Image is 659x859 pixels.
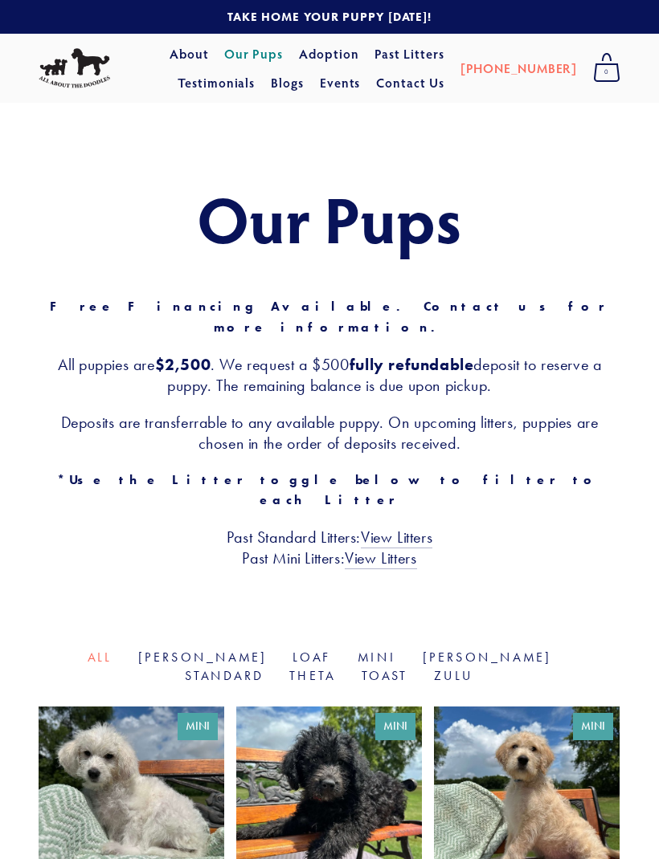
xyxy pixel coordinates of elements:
[376,68,444,97] a: Contact Us
[299,39,359,68] a: Adoption
[39,412,620,454] h3: Deposits are transferrable to any available puppy. On upcoming litters, puppies are chosen in the...
[361,527,432,548] a: View Litters
[289,668,335,683] a: Theta
[320,68,361,97] a: Events
[345,548,416,569] a: View Litters
[434,668,474,683] a: Zulu
[39,48,110,88] img: All About The Doodles
[57,472,615,508] strong: *Use the Litter toggle below to filter to each Litter
[375,45,444,62] a: Past Litters
[423,649,552,665] a: [PERSON_NAME]
[50,299,622,335] strong: Free Financing Available. Contact us for more information.
[178,68,256,97] a: Testimonials
[138,649,268,665] a: [PERSON_NAME]
[350,355,474,374] strong: fully refundable
[293,649,331,665] a: Loaf
[460,54,577,83] a: [PHONE_NUMBER]
[170,39,209,68] a: About
[39,354,620,396] h3: All puppies are . We request a $500 deposit to reserve a puppy. The remaining balance is due upon...
[185,668,264,683] a: Standard
[224,39,283,68] a: Our Pups
[358,649,397,665] a: Mini
[271,68,304,97] a: Blogs
[39,183,620,254] h1: Our Pups
[585,48,628,88] a: 0 items in cart
[88,649,113,665] a: All
[39,527,620,568] h3: Past Standard Litters: Past Mini Litters:
[155,355,211,374] strong: $2,500
[593,62,620,83] span: 0
[362,668,408,683] a: Toast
